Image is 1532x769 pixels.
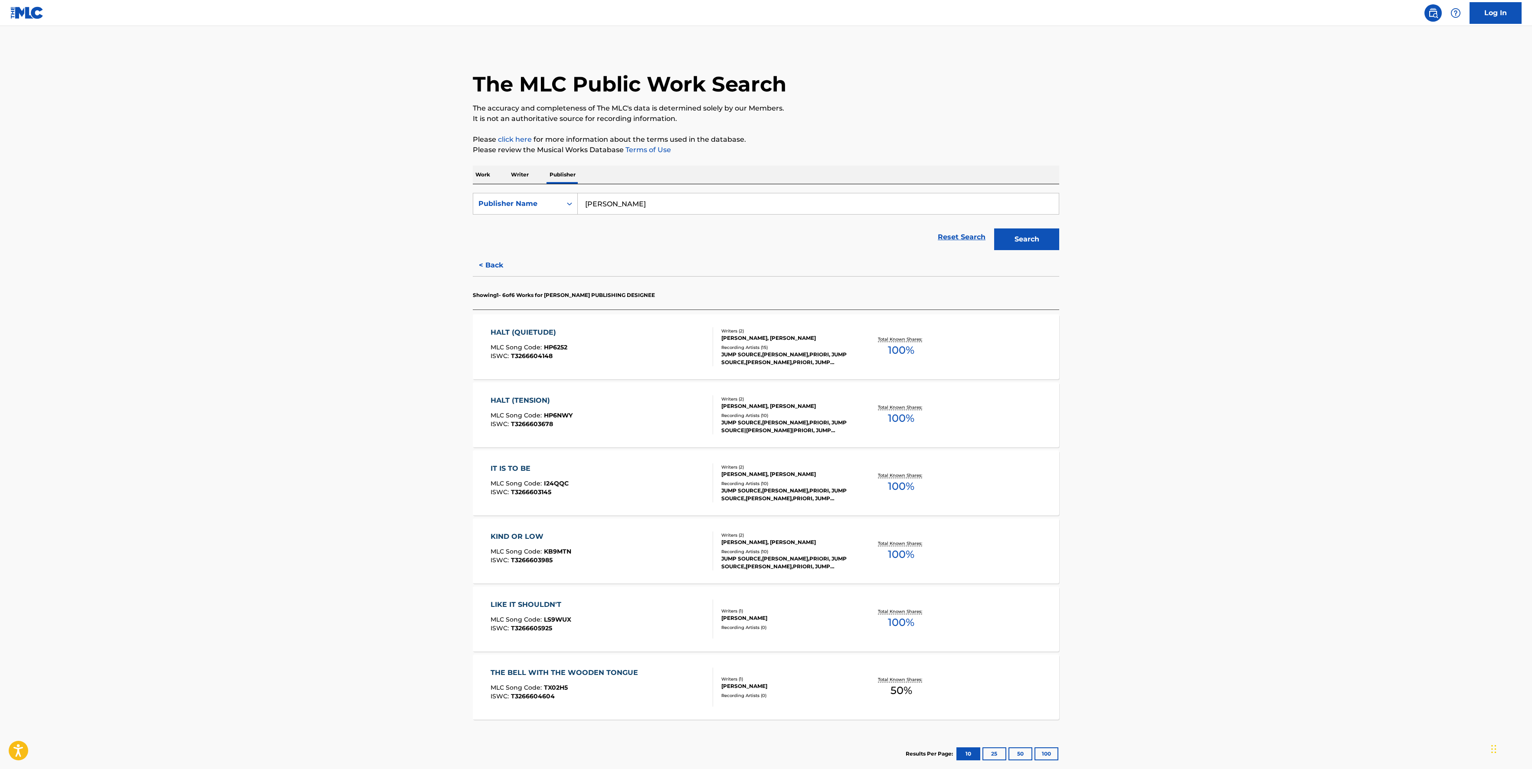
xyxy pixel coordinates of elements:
div: Writers ( 2 ) [721,532,852,538]
iframe: Chat Widget [1489,727,1532,769]
p: Writer [508,166,531,184]
div: Recording Artists ( 15 ) [721,344,852,351]
div: Writers ( 1 ) [721,608,852,614]
p: Total Known Shares: [878,336,924,342]
a: Public Search [1424,4,1442,22]
p: Total Known Shares: [878,404,924,411]
p: Total Known Shares: [878,676,924,683]
div: [PERSON_NAME], [PERSON_NAME] [721,538,852,546]
form: Search Form [473,193,1059,254]
p: It is not an authoritative source for recording information. [473,114,1059,124]
span: 100 % [888,342,914,358]
span: TX02H5 [544,684,568,691]
span: MLC Song Code : [491,479,544,487]
p: Showing 1 - 6 of 6 Works for [PERSON_NAME] PUBLISHING DESIGNEE [473,291,655,299]
span: MLC Song Code : [491,616,544,623]
div: [PERSON_NAME] [721,614,852,622]
div: Writers ( 1 ) [721,676,852,682]
p: Please review the Musical Works Database [473,145,1059,155]
span: ISWC : [491,352,511,360]
span: MLC Song Code : [491,684,544,691]
a: Terms of Use [624,146,671,154]
span: MLC Song Code : [491,411,544,419]
span: LS9WUX [544,616,571,623]
div: JUMP SOURCE,[PERSON_NAME],PRIORI, JUMP SOURCE,[PERSON_NAME],PRIORI, JUMP SOURCE,[PERSON_NAME],PRI... [721,351,852,366]
div: Drag [1491,736,1496,762]
span: ISWC : [491,692,511,700]
a: HALT (QUIETUDE)MLC Song Code:HP6252ISWC:T3266604148Writers (2)[PERSON_NAME], [PERSON_NAME]Recordi... [473,314,1059,379]
span: 50 % [890,683,912,698]
span: ISWC : [491,556,511,564]
a: IT IS TO BEMLC Song Code:I24QQCISWC:T3266603145Writers (2)[PERSON_NAME], [PERSON_NAME]Recording A... [473,450,1059,515]
span: T3266603145 [511,488,551,496]
a: THE BELL WITH THE WOODEN TONGUEMLC Song Code:TX02H5ISWC:T3266604604Writers (1)[PERSON_NAME]Record... [473,655,1059,720]
a: LIKE IT SHOULDN'TMLC Song Code:LS9WUXISWC:T3266605925Writers (1)[PERSON_NAME]Recording Artists (0... [473,587,1059,652]
div: Help [1447,4,1464,22]
span: T3266603985 [511,556,553,564]
p: Total Known Shares: [878,608,924,615]
div: Recording Artists ( 0 ) [721,624,852,631]
div: JUMP SOURCE,[PERSON_NAME],PRIORI, JUMP SOURCE|[PERSON_NAME]|PRIORI, JUMP SOURCE|[PERSON_NAME]|PRI... [721,419,852,434]
span: T3266603678 [511,420,553,428]
div: Writers ( 2 ) [721,328,852,334]
span: HP6NWY [544,411,573,419]
div: THE BELL WITH THE WOODEN TONGUE [491,668,642,678]
span: 100 % [888,547,914,562]
button: < Back [473,254,525,276]
p: Please for more information about the terms used in the database. [473,134,1059,145]
button: 25 [982,747,1006,760]
span: T3266604604 [511,692,555,700]
div: Recording Artists ( 10 ) [721,548,852,555]
button: Search [994,228,1059,250]
p: Total Known Shares: [878,472,924,479]
span: MLC Song Code : [491,343,544,351]
a: KIND OR LOWMLC Song Code:KB9MTNISWC:T3266603985Writers (2)[PERSON_NAME], [PERSON_NAME]Recording A... [473,518,1059,583]
h1: The MLC Public Work Search [473,71,786,97]
a: HALT (TENSION)MLC Song Code:HP6NWYISWC:T3266603678Writers (2)[PERSON_NAME], [PERSON_NAME]Recordin... [473,382,1059,447]
span: MLC Song Code : [491,547,544,555]
div: IT IS TO BE [491,463,569,474]
img: help [1450,8,1461,18]
span: ISWC : [491,624,511,632]
p: Results Per Page: [906,750,955,758]
p: Total Known Shares: [878,540,924,547]
button: 10 [956,747,980,760]
span: T3266605925 [511,624,552,632]
div: Writers ( 2 ) [721,464,852,470]
div: [PERSON_NAME], [PERSON_NAME] [721,402,852,410]
div: Recording Artists ( 10 ) [721,412,852,419]
a: click here [498,135,532,143]
button: 100 [1034,747,1058,760]
p: The accuracy and completeness of The MLC's data is determined solely by our Members. [473,103,1059,114]
div: HALT (TENSION) [491,395,573,406]
div: JUMP SOURCE,[PERSON_NAME],PRIORI, JUMP SOURCE,[PERSON_NAME],PRIORI, JUMP SOURCE|[PERSON_NAME]|PRI... [721,555,852,570]
p: Publisher [547,166,578,184]
span: 100 % [888,411,914,426]
span: T3266604148 [511,352,553,360]
img: search [1428,8,1438,18]
span: KB9MTN [544,547,571,555]
div: Recording Artists ( 10 ) [721,480,852,487]
div: LIKE IT SHOULDN'T [491,600,571,610]
span: I24QQC [544,479,569,487]
div: [PERSON_NAME], [PERSON_NAME] [721,470,852,478]
div: HALT (QUIETUDE) [491,327,567,338]
span: HP6252 [544,343,567,351]
span: 100 % [888,479,914,494]
span: ISWC : [491,488,511,496]
button: 50 [1008,747,1032,760]
div: [PERSON_NAME], [PERSON_NAME] [721,334,852,342]
div: Recording Artists ( 0 ) [721,692,852,699]
div: [PERSON_NAME] [721,682,852,690]
span: ISWC : [491,420,511,428]
a: Reset Search [933,228,990,247]
div: Publisher Name [478,199,556,209]
div: KIND OR LOW [491,531,571,542]
a: Log In [1470,2,1522,24]
span: 100 % [888,615,914,630]
div: JUMP SOURCE,[PERSON_NAME],PRIORI, JUMP SOURCE,[PERSON_NAME],PRIORI, JUMP SOURCE|[PERSON_NAME]|PRI... [721,487,852,502]
div: Writers ( 2 ) [721,396,852,402]
img: MLC Logo [10,7,44,19]
p: Work [473,166,493,184]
